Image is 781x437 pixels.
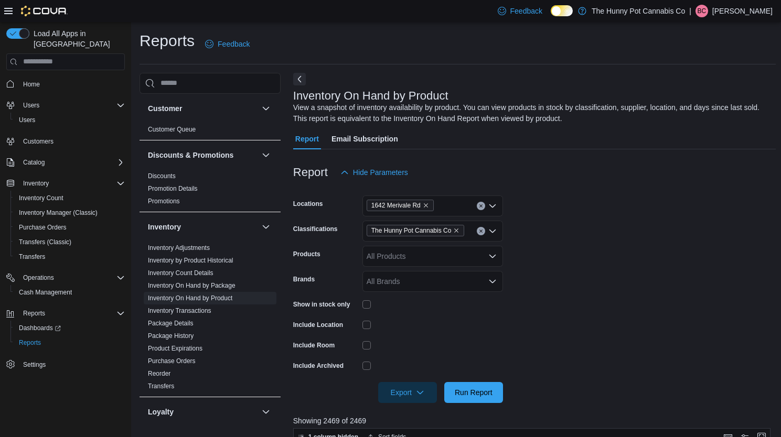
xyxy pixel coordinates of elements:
span: Operations [19,271,125,284]
span: Inventory On Hand by Product [148,294,232,302]
label: Show in stock only [293,300,350,309]
nav: Complex example [6,72,125,399]
a: Promotion Details [148,185,198,192]
a: Dashboards [10,321,129,335]
span: Reports [23,309,45,318]
span: Settings [23,360,46,369]
span: Inventory Count [19,194,63,202]
span: The Hunny Pot Cannabis Co [367,225,465,236]
a: Inventory On Hand by Product [148,294,232,302]
span: Reports [15,336,125,349]
button: Transfers [10,249,129,264]
button: Clear input [477,227,485,235]
span: Promotions [148,197,180,205]
img: Cova [21,6,68,16]
span: Inventory Count [15,192,125,204]
a: Users [15,114,39,126]
span: Transfers [19,253,45,261]
a: Reorder [148,370,170,377]
button: Inventory Manager (Classic) [10,205,129,220]
button: Open list of options [488,252,497,260]
span: Inventory Manager (Classic) [15,206,125,219]
a: Customers [19,135,58,148]
span: Operations [23,274,54,282]
button: Open list of options [488,277,497,286]
span: Inventory [19,177,125,190]
label: Include Archived [293,362,344,370]
a: Purchase Orders [15,221,71,234]
button: Reports [19,307,49,320]
label: Include Room [293,341,335,349]
span: Transfers [148,382,174,390]
button: Operations [19,271,58,284]
div: View a snapshot of inventory availability by product. You can view products in stock by classific... [293,102,771,124]
div: Customer [140,123,281,140]
span: Settings [19,357,125,370]
a: Transfers (Classic) [15,236,76,248]
span: 1642 Merivale Rd [367,200,434,211]
label: Classifications [293,225,338,233]
span: Reports [19,307,125,320]
button: Users [2,98,129,113]
span: Catalog [23,158,45,167]
label: Include Location [293,321,343,329]
button: Remove The Hunny Pot Cannabis Co from selection in this group [453,227,459,234]
button: Catalog [2,155,129,170]
button: Hide Parameters [336,162,412,183]
a: Feedback [494,1,547,21]
a: Inventory Manager (Classic) [15,206,102,219]
h3: Report [293,166,328,179]
button: Cash Management [10,285,129,300]
p: Showing 2469 of 2469 [293,416,776,426]
span: 1642 Merivale Rd [371,200,421,211]
input: Dark Mode [551,5,573,16]
span: Inventory Count Details [148,269,213,277]
span: Package Details [148,319,194,327]
button: Customers [2,134,129,149]
span: Cash Management [19,288,72,297]
span: Users [19,99,125,112]
a: Inventory Count Details [148,269,213,277]
span: Hide Parameters [353,167,408,178]
button: Next [293,73,306,85]
span: Product Expirations [148,344,202,353]
span: Report [295,128,319,149]
span: Catalog [19,156,125,169]
h3: Discounts & Promotions [148,150,233,160]
a: Inventory Adjustments [148,244,210,252]
button: Purchase Orders [10,220,129,235]
div: Inventory [140,242,281,397]
a: Inventory by Product Historical [148,257,233,264]
button: Home [2,77,129,92]
h3: Loyalty [148,407,174,417]
p: The Hunny Pot Cannabis Co [592,5,685,17]
span: Customer Queue [148,125,196,134]
span: Users [19,116,35,124]
a: Purchase Orders [148,357,196,365]
span: Dashboards [15,322,125,334]
span: Transfers [15,250,125,263]
span: Inventory [23,179,49,188]
button: Reports [10,335,129,350]
span: Feedback [510,6,542,16]
span: Transfers (Classic) [19,238,71,246]
label: Brands [293,275,315,283]
button: Inventory [19,177,53,190]
button: Customer [148,103,258,114]
span: Transfers (Classic) [15,236,125,248]
h3: Inventory [148,222,181,232]
a: Promotions [148,198,180,205]
span: Users [23,101,39,110]
span: Dashboards [19,324,61,332]
p: | [689,5,691,17]
a: Inventory Count [15,192,68,204]
a: Discounts [148,172,176,180]
span: Cash Management [15,286,125,299]
span: Inventory by Product Historical [148,256,233,265]
a: Inventory Transactions [148,307,211,314]
button: Users [10,113,129,127]
button: Inventory Count [10,191,129,205]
